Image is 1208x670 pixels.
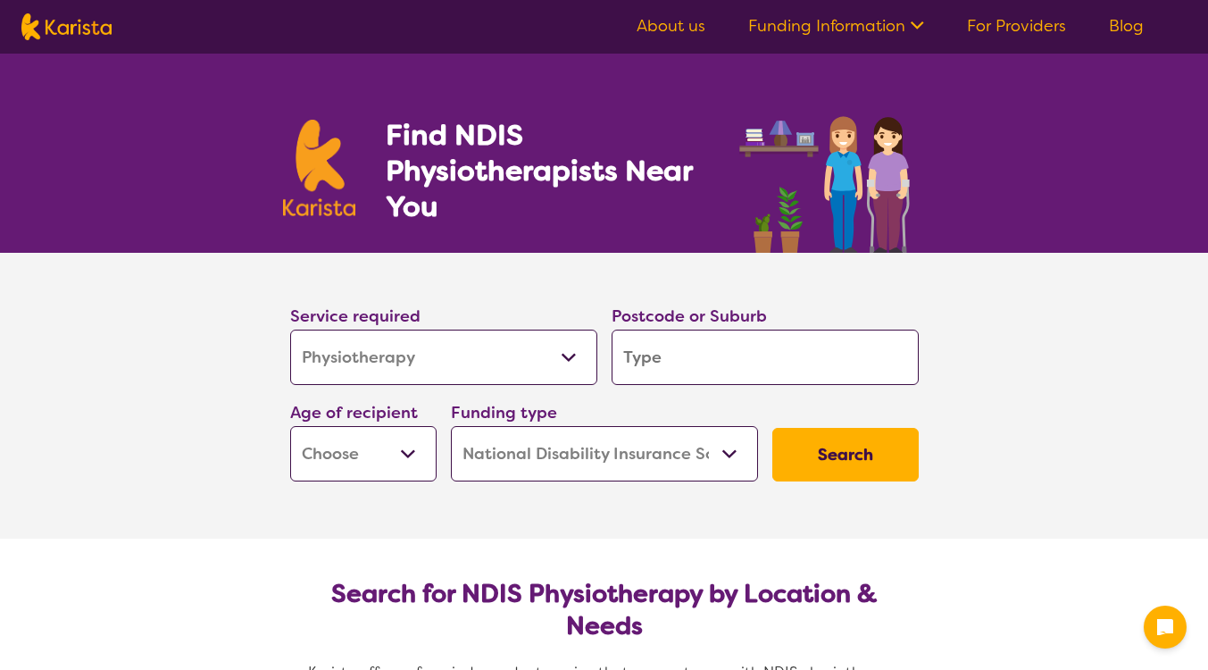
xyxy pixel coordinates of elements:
[612,306,767,327] label: Postcode or Suburb
[772,428,919,482] button: Search
[283,120,356,216] img: Karista logo
[290,402,418,423] label: Age of recipient
[734,96,925,253] img: physiotherapy
[451,402,557,423] label: Funding type
[304,578,904,642] h2: Search for NDIS Physiotherapy by Location & Needs
[21,13,112,40] img: Karista logo
[637,15,705,37] a: About us
[386,117,716,224] h1: Find NDIS Physiotherapists Near You
[1109,15,1144,37] a: Blog
[967,15,1066,37] a: For Providers
[748,15,924,37] a: Funding Information
[612,330,919,385] input: Type
[290,306,421,327] label: Service required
